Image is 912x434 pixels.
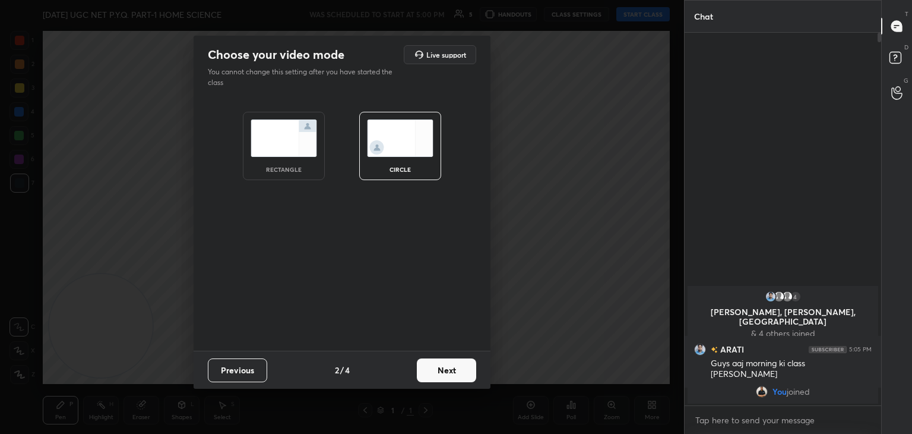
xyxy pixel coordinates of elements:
[711,347,718,353] img: no-rating-badge.077c3623.svg
[695,307,871,326] p: [PERSON_NAME], [PERSON_NAME], [GEOGRAPHIC_DATA]
[695,329,871,338] p: & 4 others joined
[345,364,350,376] h4: 4
[756,386,768,398] img: ac1245674e8d465aac1aa0ff8abd4772.jpg
[905,10,908,18] p: T
[809,346,847,353] img: 4P8fHbbgJtejmAAAAAElFTkSuQmCC
[781,291,793,303] img: default.png
[208,358,267,382] button: Previous
[849,346,872,353] div: 5:05 PM
[772,387,787,397] span: You
[904,43,908,52] p: D
[904,76,908,85] p: G
[417,358,476,382] button: Next
[335,364,339,376] h4: 2
[367,119,433,157] img: circleScreenIcon.acc0effb.svg
[251,119,317,157] img: normalScreenIcon.ae25ed63.svg
[208,67,400,88] p: You cannot change this setting after you have started the class
[208,47,344,62] h2: Choose your video mode
[718,343,744,356] h6: ARATI
[685,284,881,406] div: grid
[711,358,872,380] div: Guys aaj morning ki class [PERSON_NAME]
[426,51,466,58] h5: Live support
[260,166,308,172] div: rectangle
[773,291,785,303] img: default.png
[685,1,723,32] p: Chat
[340,364,344,376] h4: /
[790,291,802,303] div: 4
[787,387,810,397] span: joined
[376,166,424,172] div: circle
[694,344,706,356] img: a7d6eed1c4e342f58e0a505c5e0deddc.jpg
[765,291,777,303] img: a7d6eed1c4e342f58e0a505c5e0deddc.jpg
